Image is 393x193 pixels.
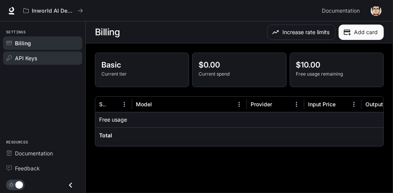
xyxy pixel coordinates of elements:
[20,3,86,18] button: All workspaces
[3,147,82,160] a: Documentation
[107,99,119,110] button: Sort
[95,25,120,40] h1: Billing
[371,5,382,16] img: User avatar
[308,101,336,107] div: Input Price
[3,36,82,50] a: Billing
[136,101,152,107] div: Model
[62,177,79,193] button: Close drawer
[339,25,384,40] button: Add card
[251,101,272,107] div: Provider
[273,99,284,110] button: Sort
[101,71,183,78] p: Current tier
[101,59,183,71] p: Basic
[15,39,31,47] span: Billing
[3,51,82,65] a: API Keys
[322,6,360,16] span: Documentation
[199,71,280,78] p: Current spend
[15,164,40,172] span: Feedback
[336,99,348,110] button: Sort
[99,132,112,139] h6: Total
[369,3,384,18] button: User avatar
[15,149,53,157] span: Documentation
[153,99,164,110] button: Sort
[15,54,37,62] span: API Keys
[99,116,127,124] p: Free usage
[15,180,23,189] span: Dark mode toggle
[199,59,280,71] p: $0.00
[319,3,365,18] a: Documentation
[296,59,377,71] p: $10.00
[99,101,106,107] div: Service
[291,99,302,110] button: Menu
[296,71,377,78] p: Free usage remaining
[267,25,336,40] button: Increase rate limits
[32,8,75,14] p: Inworld AI Demos
[348,99,360,110] button: Menu
[3,162,82,175] a: Feedback
[233,99,245,110] button: Menu
[119,99,130,110] button: Menu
